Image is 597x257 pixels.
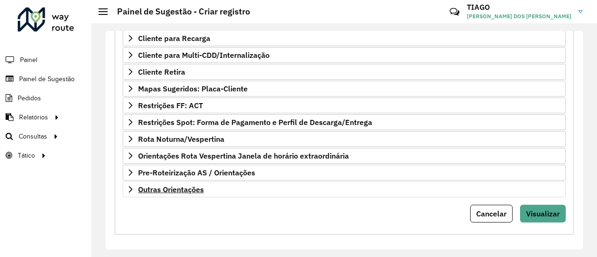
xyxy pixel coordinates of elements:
span: Outras Orientações [138,186,204,193]
a: Outras Orientações [123,181,566,197]
a: Cliente Retira [123,64,566,80]
a: Restrições FF: ACT [123,97,566,113]
button: Visualizar [520,205,566,222]
span: Cliente para Multi-CDD/Internalização [138,51,270,59]
span: Painel de Sugestão [19,74,75,84]
span: Cliente para Recarga [138,35,210,42]
span: Cliente Retira [138,68,185,76]
span: Orientações Rota Vespertina Janela de horário extraordinária [138,152,349,160]
span: Mapas Sugeridos: Placa-Cliente [138,85,248,92]
span: Restrições Spot: Forma de Pagamento e Perfil de Descarga/Entrega [138,118,372,126]
span: Painel [20,55,37,65]
a: Cliente para Multi-CDD/Internalização [123,47,566,63]
span: Tático [18,151,35,160]
a: Contato Rápido [444,2,465,22]
a: Pre-Roteirização AS / Orientações [123,165,566,181]
span: Pedidos [18,93,41,103]
span: Cancelar [476,209,507,218]
span: Restrições FF: ACT [138,102,203,109]
a: Mapas Sugeridos: Placa-Cliente [123,81,566,97]
a: Orientações Rota Vespertina Janela de horário extraordinária [123,148,566,164]
span: Rota Noturna/Vespertina [138,135,224,143]
a: Cliente para Recarga [123,30,566,46]
h3: TIAGO [467,3,571,12]
span: Visualizar [526,209,560,218]
h2: Painel de Sugestão - Criar registro [108,7,250,17]
span: Pre-Roteirização AS / Orientações [138,169,255,176]
span: [PERSON_NAME] DOS [PERSON_NAME] [467,12,571,21]
span: Relatórios [19,112,48,122]
button: Cancelar [470,205,513,222]
a: Restrições Spot: Forma de Pagamento e Perfil de Descarga/Entrega [123,114,566,130]
a: Rota Noturna/Vespertina [123,131,566,147]
span: Consultas [19,132,47,141]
